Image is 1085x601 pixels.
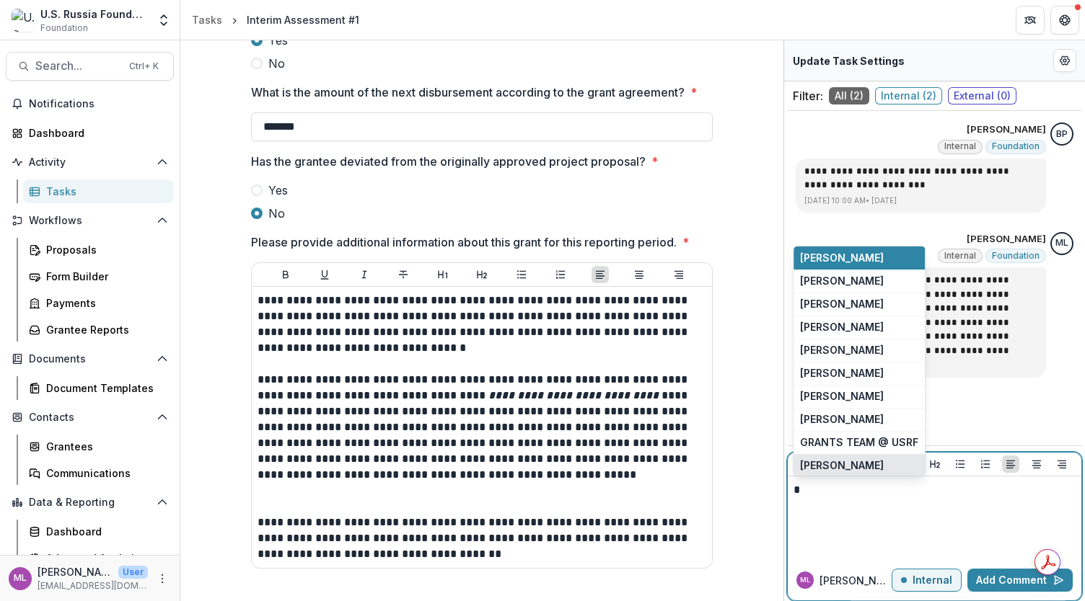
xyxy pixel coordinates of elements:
button: Edit Form Settings [1053,49,1076,72]
div: Tasks [46,184,162,199]
a: Advanced Analytics [23,546,174,570]
button: Ordered List [977,455,994,473]
span: No [268,205,285,222]
button: [PERSON_NAME] [794,408,925,431]
button: Open Documents [6,347,174,370]
span: Documents [29,353,151,365]
nav: breadcrumb [186,9,365,30]
p: [EMAIL_ADDRESS][DOMAIN_NAME] [38,579,148,592]
button: Open Contacts [6,406,174,429]
button: Align Center [631,266,648,283]
span: Notifications [29,98,168,110]
p: What is the amount of the next disbursement according to the grant agreement? [251,84,685,101]
span: All ( 2 ) [829,87,869,104]
button: Heading 1 [434,266,452,283]
button: Italicize [356,266,373,283]
button: [PERSON_NAME] [794,385,925,408]
span: Workflows [29,215,151,227]
span: Foundation [992,141,1040,151]
span: Data & Reporting [29,497,151,509]
button: [PERSON_NAME] [794,362,925,385]
button: Bullet List [513,266,530,283]
div: Communications [46,466,162,481]
button: Bold [277,266,294,283]
button: Heading 2 [473,266,491,283]
p: User [118,566,148,579]
button: More [154,570,171,587]
button: Partners [1016,6,1045,35]
div: Ctrl + K [126,58,162,74]
div: Form Builder [46,269,162,284]
p: Update Task Settings [793,53,905,68]
div: Maria Lvova [14,574,27,583]
div: Maria Lvova [1055,239,1068,248]
button: Strike [395,266,412,283]
button: Search... [6,52,174,81]
button: Align Right [1053,455,1071,473]
button: Bullet List [952,455,969,473]
p: [PERSON_NAME] [967,123,1046,137]
button: Heading 2 [926,455,944,473]
p: Filter: [793,87,823,104]
p: Please provide additional information about this grant for this reporting period. [251,233,677,251]
div: Dashboard [29,125,162,141]
div: Interim Assessment #1 [247,12,359,27]
a: Dashboard [6,121,174,145]
span: Internal [944,141,976,151]
button: [PERSON_NAME] [794,270,925,293]
a: Proposals [23,238,174,262]
button: Add Comment [967,569,1073,592]
div: Grantee Reports [46,322,162,337]
a: Grantees [23,435,174,458]
a: Document Templates [23,376,174,400]
div: Payments [46,295,162,311]
img: U.S. Russia Foundation [12,9,35,32]
span: Foundation [40,22,88,35]
button: Internal [892,569,962,592]
div: Dashboard [46,524,162,539]
button: [PERSON_NAME] [794,293,925,316]
button: [PERSON_NAME] [794,454,925,477]
a: Grantee Reports [23,318,174,342]
a: Tasks [23,179,174,203]
div: Bennett P [1056,130,1068,139]
span: Internal [944,251,976,261]
div: U.S. Russia Foundation [40,6,148,22]
button: Align Left [1002,455,1019,473]
span: Activity [29,156,151,169]
a: Communications [23,461,174,485]
a: Tasks [186,9,228,30]
button: Ordered List [552,266,569,283]
div: Grantees [46,439,162,454]
span: External ( 0 ) [948,87,1016,104]
button: Get Help [1050,6,1079,35]
button: Notifications [6,92,174,115]
div: Tasks [192,12,222,27]
button: Open Activity [6,151,174,174]
a: Dashboard [23,520,174,543]
button: [PERSON_NAME] [794,246,925,270]
a: Form Builder [23,264,174,288]
div: Document Templates [46,380,162,396]
div: Advanced Analytics [46,551,162,566]
button: Align Center [1028,455,1045,473]
button: [PERSON_NAME] [794,316,925,339]
button: Underline [316,266,333,283]
div: Maria Lvova [800,576,811,584]
p: [PERSON_NAME] [38,564,113,579]
a: Payments [23,291,174,315]
p: [PERSON_NAME] [967,232,1046,246]
button: Open Workflows [6,209,174,232]
span: Internal ( 2 ) [875,87,942,104]
button: Align Right [670,266,688,283]
p: [DATE] 10:00 AM • [DATE] [804,195,1037,206]
button: Open Data & Reporting [6,491,174,514]
p: Internal [913,574,952,587]
span: Search... [35,59,120,73]
button: GRANTS TEAM @ USRF [794,431,925,454]
button: Align Left [592,266,609,283]
span: No [268,55,285,72]
p: Has the grantee deviated from the originally approved project proposal? [251,153,646,170]
button: [PERSON_NAME] [794,339,925,362]
div: Proposals [46,242,162,257]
